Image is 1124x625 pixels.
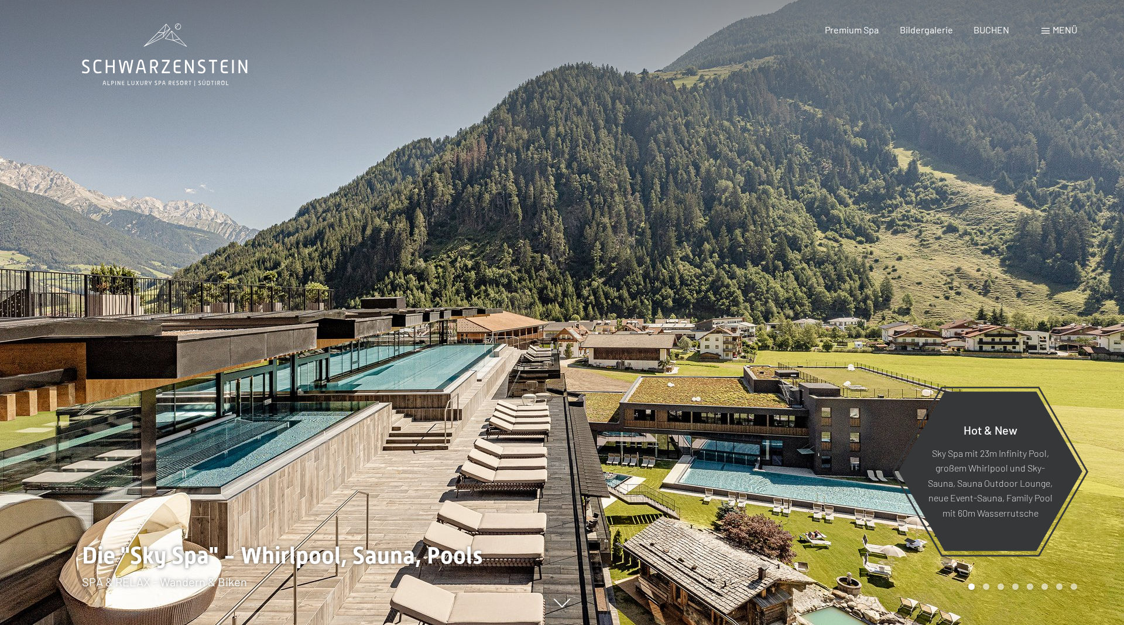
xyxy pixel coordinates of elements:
div: Carousel Page 3 [998,583,1004,590]
div: Carousel Page 8 [1071,583,1077,590]
p: Sky Spa mit 23m Infinity Pool, großem Whirlpool und Sky-Sauna, Sauna Outdoor Lounge, neue Event-S... [927,445,1054,520]
span: Hot & New [964,422,1017,436]
div: Carousel Page 7 [1056,583,1063,590]
div: Carousel Pagination [964,583,1077,590]
div: Carousel Page 1 (Current Slide) [968,583,975,590]
a: BUCHEN [974,24,1009,35]
div: Carousel Page 6 [1041,583,1048,590]
span: Menü [1053,24,1077,35]
div: Carousel Page 5 [1027,583,1033,590]
div: Carousel Page 2 [983,583,989,590]
a: Premium Spa [825,24,879,35]
a: Bildergalerie [900,24,953,35]
div: Carousel Page 4 [1012,583,1019,590]
a: Hot & New Sky Spa mit 23m Infinity Pool, großem Whirlpool und Sky-Sauna, Sauna Outdoor Lounge, ne... [897,391,1083,552]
